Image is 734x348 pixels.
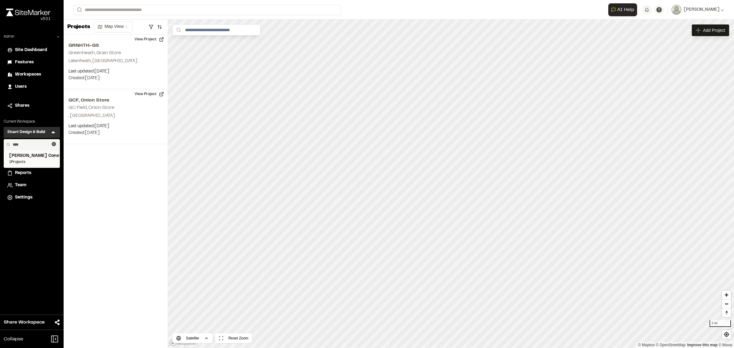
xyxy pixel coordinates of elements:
[9,159,54,165] span: 1 Projects
[15,59,34,66] span: Features
[69,51,121,55] h2: Greenheath, Grain Store
[15,182,26,189] span: Team
[69,113,163,119] p: , [GEOGRAPHIC_DATA]
[608,3,639,16] div: Open AI Assistant
[7,194,56,201] a: Settings
[722,330,731,339] button: Find my location
[69,58,163,65] p: Lakenheath, [GEOGRAPHIC_DATA]
[7,71,56,78] a: Workspaces
[7,129,45,135] h3: Stuart Design & Build
[15,102,29,109] span: Shares
[672,5,681,15] img: User
[172,333,213,343] button: Satellite
[672,5,724,15] button: [PERSON_NAME]
[710,320,731,327] div: 1 mi
[722,291,731,299] button: Zoom in
[722,308,731,317] button: Reset bearing to north
[131,35,168,44] button: View Project
[703,27,725,33] span: Add Project
[4,34,14,39] p: Admin
[722,299,731,308] button: Zoom out
[69,130,163,136] p: Created: [DATE]
[617,6,634,13] span: AI Help
[718,343,732,347] a: Maxar
[52,142,56,146] button: Clear text
[73,5,84,15] button: Search
[684,6,719,13] span: [PERSON_NAME]
[7,59,56,66] a: Features
[6,9,50,16] img: rebrand.png
[15,170,31,176] span: Reports
[4,319,45,326] span: Share Workspace
[15,47,47,54] span: Site Dashboard
[15,83,27,90] span: Users
[7,102,56,109] a: Shares
[7,47,56,54] a: Site Dashboard
[4,119,60,124] p: Current Workspace
[15,71,41,78] span: Workspaces
[69,106,114,110] h2: GC Field, Onion Store
[6,16,50,22] div: Oh geez...please don't...
[9,153,54,159] span: [PERSON_NAME] Construction
[7,83,56,90] a: Users
[67,23,90,31] p: Projects
[69,42,163,49] h2: GRNHTH-GS
[638,343,655,347] a: Mapbox
[7,170,56,176] a: Reports
[722,309,731,317] span: Reset bearing to north
[656,343,686,347] a: OpenStreetMap
[169,339,196,346] a: Mapbox logo
[687,343,717,347] a: Map feedback
[215,333,252,343] button: Reset Zoom
[4,335,23,343] span: Collapse
[131,89,168,99] button: View Project
[608,3,637,16] button: Open AI Assistant
[69,68,163,75] p: Last updated: [DATE]
[9,153,54,165] a: [PERSON_NAME] Construction1Projects
[69,75,163,82] p: Created: [DATE]
[15,194,32,201] span: Settings
[69,123,163,130] p: Last updated: [DATE]
[7,182,56,189] a: Team
[69,97,163,104] h2: GCF, Onion Store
